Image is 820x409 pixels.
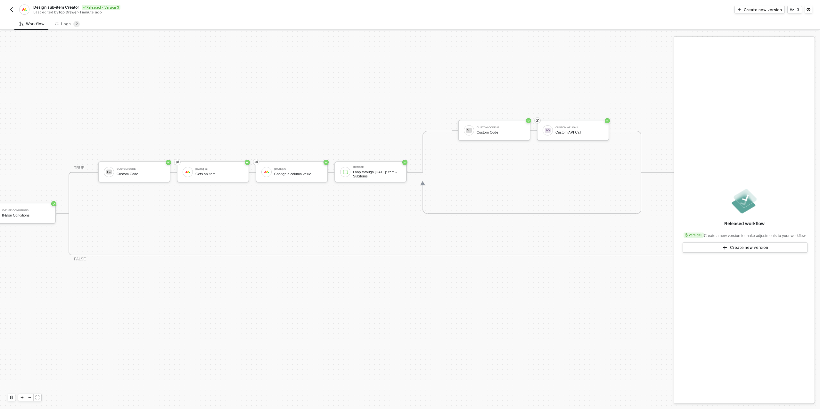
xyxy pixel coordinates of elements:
[685,233,689,237] span: icon-versioning
[730,245,768,250] div: Create new version
[2,213,50,217] div: If-Else Conditions
[274,168,322,170] div: [DATE] #3
[176,160,179,165] span: eye-invisible
[33,4,79,10] span: Design sub-item Creator
[526,118,531,123] span: icon-success-page
[402,160,407,165] span: icon-success-page
[790,8,794,12] span: icon-versioning
[33,10,409,15] div: Last edited by - 1 minute ago
[254,160,258,165] span: eye-invisible
[51,201,56,206] span: icon-success-page
[82,5,120,10] div: Released • Version 3
[477,130,525,135] div: Custom Code
[73,21,80,27] sup: 2
[744,7,782,12] div: Create new version
[2,209,50,212] div: If-Else Conditions
[195,168,243,170] div: [DATE] #2
[684,233,704,238] div: Version 3
[545,127,551,133] img: icon
[74,256,86,262] div: FALSE
[58,10,78,14] span: Top Drawer
[555,130,603,135] div: Custom API Call
[20,21,45,27] div: Workflow
[797,7,799,12] div: 3
[55,21,80,27] div: Logs
[117,168,165,170] div: Custom Code
[730,187,758,215] img: released.png
[21,7,27,12] img: integration-icon
[74,165,85,171] div: TRUE
[807,8,810,12] span: icon-settings
[324,160,329,165] span: icon-success-page
[28,396,32,399] span: icon-minus
[353,170,401,178] div: Loop through [DATE]: item - Subitems
[195,172,243,176] div: Gets an item
[106,169,112,175] img: icon
[683,242,808,253] button: Create new version
[342,169,348,175] img: icon
[466,127,472,133] img: icon
[724,220,765,227] div: Released workflow
[9,7,14,12] img: back
[605,118,610,123] span: icon-success-page
[274,172,322,176] div: Change a column value.
[536,118,539,123] span: eye-invisible
[76,21,78,26] span: 2
[117,172,165,176] div: Custom Code
[166,160,171,165] span: icon-success-page
[477,126,525,129] div: Custom Code #2
[682,229,806,239] div: Create a new version to make adjustments to your workflow.
[722,245,727,250] span: icon-play
[353,166,401,168] div: Iterate
[555,126,603,129] div: Custom API Call
[737,8,741,12] span: icon-play
[185,169,191,175] img: icon
[787,6,802,13] button: 3
[8,6,15,13] button: back
[245,160,250,165] span: icon-success-page
[264,169,269,175] img: icon
[20,396,24,399] span: icon-play
[36,396,39,399] span: icon-expand
[734,6,785,13] button: Create new version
